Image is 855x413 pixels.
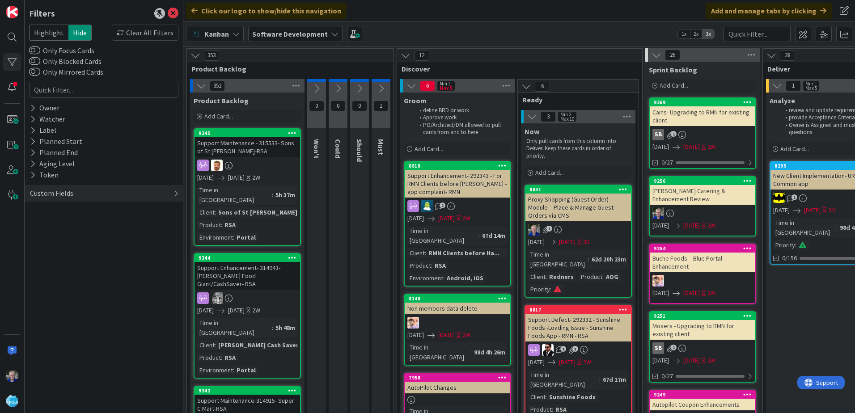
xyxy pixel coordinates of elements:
[652,129,664,140] div: SB
[197,173,214,182] span: [DATE]
[478,231,480,240] span: :
[233,365,234,375] span: :
[425,248,426,258] span: :
[650,244,755,272] div: 9254Buche Foods – Blue Portal Enhancement
[195,129,300,137] div: 9345
[652,275,664,287] img: RS
[773,206,790,215] span: [DATE]
[707,142,715,152] div: 2W
[211,292,223,304] img: KS
[29,46,40,55] button: Only Focus Cards
[786,80,801,91] span: 1
[29,169,59,181] div: Token
[707,288,715,298] div: 2W
[650,253,755,272] div: Buche Foods – Blue Portal Enhancement
[525,306,631,341] div: 8817Support Defect- 292332 - Sunshine Foods -Loading Issue - Sunshine Foods App - RMN - RSA
[29,67,40,76] button: Only Mirrored Cards
[404,96,427,105] span: Groom
[470,347,472,357] span: :
[29,7,55,20] div: Filters
[525,306,631,314] div: 8817
[650,391,755,399] div: 9249
[724,26,791,42] input: Quick Filter...
[414,50,429,61] span: 12
[233,232,234,242] span: :
[415,122,510,136] li: PO/Architect/DM allowed to pull cards from and to here
[529,186,631,193] div: 8831
[197,340,215,350] div: Client
[546,226,552,232] span: 1
[234,365,258,375] div: Portal
[650,275,755,287] div: RS
[29,114,66,125] div: Watcher
[599,375,601,384] span: :
[405,162,510,170] div: 8818
[650,185,755,205] div: [PERSON_NAME] Catering & Enhancement Review
[583,237,590,247] div: 3D
[652,342,664,354] div: SB
[773,218,836,237] div: Time in [GEOGRAPHIC_DATA]
[528,249,588,269] div: Time in [GEOGRAPHIC_DATA]
[407,273,443,283] div: Environment
[420,80,435,91] span: 6
[228,173,245,182] span: [DATE]
[405,374,510,393] div: 7958AutoPilot Changes
[559,358,576,367] span: [DATE]
[550,284,551,294] span: :
[407,214,424,223] span: [DATE]
[405,303,510,314] div: Non members data delete
[650,106,755,126] div: Cains- Upgrading to RMN for existing client
[195,292,300,304] div: KS
[542,344,554,356] img: AC
[195,262,300,290] div: Support Enhancement- 314943- [PERSON_NAME] Food Giant/CashSaver- RSA
[19,1,41,12] span: Support
[29,82,178,98] input: Quick Filter...
[472,347,508,357] div: 98d 4h 26m
[522,95,627,104] span: Ready
[195,387,300,395] div: 9342
[652,142,669,152] span: [DATE]
[707,221,715,230] div: 2W
[654,313,755,319] div: 9251
[421,200,433,212] img: RD
[221,353,222,362] span: :
[29,188,74,199] div: Custom Fields
[480,231,508,240] div: 67d 14m
[407,261,431,270] div: Product
[407,342,470,362] div: Time in [GEOGRAPHIC_DATA]
[204,29,229,39] span: Kanban
[330,101,346,111] span: 0
[828,206,836,215] div: 2M
[440,202,445,208] span: 1
[29,67,103,77] label: Only Mirrored Cards
[601,375,628,384] div: 67d 17m
[409,163,510,169] div: 8818
[228,306,245,315] span: [DATE]
[650,399,755,410] div: Autopilot Coupon Enhancements
[525,314,631,341] div: Support Defect- 292332 - Sunshine Foods -Loading Issue - Sunshine Foods App - RMN - RSA
[528,370,599,389] div: Time in [GEOGRAPHIC_DATA]
[560,117,574,121] div: Max 10
[407,248,425,258] div: Client
[415,107,510,114] li: define BRD or work
[215,340,216,350] span: :
[525,224,631,236] div: RT
[683,356,700,365] span: [DATE]
[438,214,455,223] span: [DATE]
[683,288,700,298] span: [DATE]
[402,64,631,73] span: Discover
[197,318,272,337] div: Time in [GEOGRAPHIC_DATA]
[443,273,444,283] span: :
[780,145,809,153] span: Add Card...
[525,185,631,194] div: 8831
[654,245,755,252] div: 9254
[194,96,249,105] span: Product Backlog
[426,248,502,258] div: RMN Clients before Ha...
[195,160,300,171] div: AS
[204,50,219,61] span: 353
[29,25,68,41] span: Highlight
[535,81,550,92] span: 6
[355,139,364,162] span: Should
[602,272,604,282] span: :
[312,139,321,159] span: Won't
